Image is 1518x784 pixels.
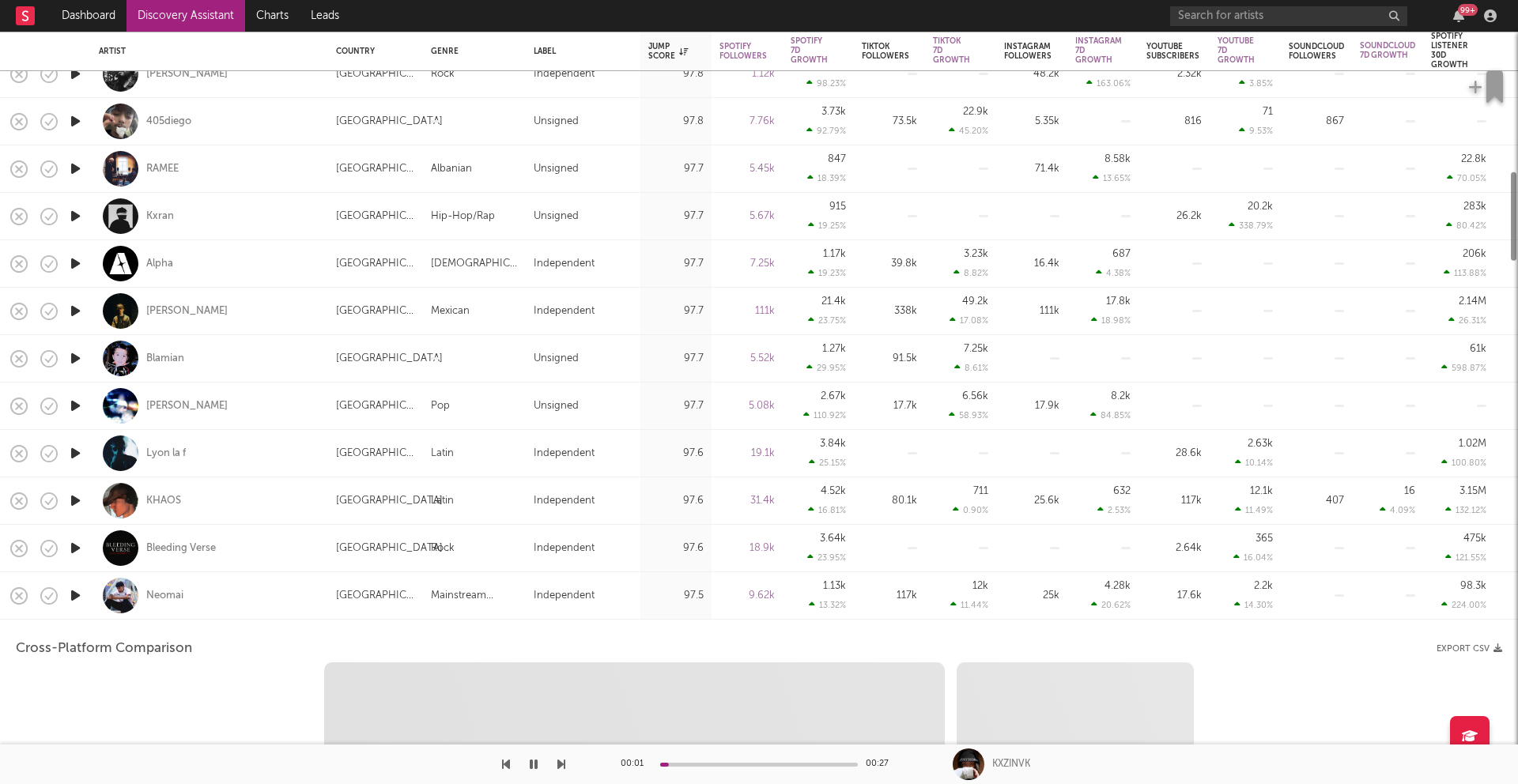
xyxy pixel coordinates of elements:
[336,160,415,179] div: [GEOGRAPHIC_DATA]
[648,586,704,605] div: 97.5
[534,586,595,605] div: Independent
[862,492,917,511] div: 80.1k
[1459,439,1486,449] div: 1.02M
[1004,492,1059,511] div: 25.6k
[1461,154,1486,164] div: 22.8k
[964,344,988,354] div: 7.25k
[146,304,228,318] a: [PERSON_NAME]
[336,112,443,131] div: [GEOGRAPHIC_DATA]
[1004,160,1059,179] div: 71.4k
[1453,9,1464,22] button: 99+
[431,397,450,416] div: Pop
[146,494,181,508] div: KHAOS
[146,399,228,413] a: [PERSON_NAME]
[648,42,688,61] div: Jump Score
[862,586,917,605] div: 117k
[719,42,767,61] div: Spotify Followers
[1004,397,1059,416] div: 17.9k
[534,349,579,368] div: Unsigned
[791,36,828,65] div: Spotify 7D Growth
[1239,126,1273,136] div: 9.53 %
[336,444,415,463] div: [GEOGRAPHIC_DATA]
[719,207,775,226] div: 5.67k
[1170,6,1407,26] input: Search for artists
[1458,4,1478,16] div: 99 +
[949,410,988,420] div: 58.93 %
[146,209,174,224] a: Kxran
[820,439,846,449] div: 3.84k
[803,410,846,420] div: 110.92 %
[534,47,625,56] div: Label
[1096,268,1131,278] div: 4.38 %
[431,47,510,56] div: Genre
[821,107,846,117] div: 3.73k
[1289,492,1344,511] div: 407
[821,391,846,401] div: 2.67k
[1106,296,1131,307] div: 17.8k
[1086,78,1131,89] div: 163.06 %
[828,154,846,164] div: 847
[336,65,415,84] div: [GEOGRAPHIC_DATA]
[808,268,846,278] div: 19.23 %
[1463,202,1486,212] div: 283k
[719,254,775,273] div: 7.25k
[973,486,988,496] div: 711
[336,302,415,321] div: [GEOGRAPHIC_DATA]
[992,757,1030,771] div: KXZINVK
[534,302,595,321] div: Independent
[1431,32,1468,70] div: Spotify Listener 30D Growth
[719,349,775,368] div: 5.52k
[1233,552,1273,563] div: 16.04 %
[954,363,988,373] div: 8.61 %
[719,302,775,321] div: 111k
[336,492,443,511] div: [GEOGRAPHIC_DATA]
[1004,302,1059,321] div: 111k
[862,397,917,416] div: 17.7k
[146,352,184,366] a: Blamian
[146,447,186,461] a: Lyon la f
[1256,533,1273,544] div: 365
[431,302,470,321] div: Mexican
[719,492,775,511] div: 31.4k
[1250,486,1273,496] div: 12.1k
[1235,458,1273,468] div: 10.14 %
[809,458,846,468] div: 25.15 %
[648,302,704,321] div: 97.7
[1445,552,1486,563] div: 121.55 %
[719,444,775,463] div: 19.1k
[146,67,228,81] a: [PERSON_NAME]
[950,600,988,610] div: 11.44 %
[146,257,173,271] a: Alpha
[808,220,846,231] div: 19.25 %
[146,589,183,603] div: Neomai
[1404,486,1415,496] div: 16
[648,397,704,416] div: 97.7
[807,173,846,183] div: 18.39 %
[1248,202,1273,212] div: 20.2k
[1090,410,1131,420] div: 84.85 %
[1146,42,1199,61] div: YouTube Subscribers
[431,160,472,179] div: Albanian
[806,363,846,373] div: 29.95 %
[820,533,846,544] div: 3.64k
[1004,65,1059,84] div: 48.2k
[1004,586,1059,605] div: 25k
[336,207,415,226] div: [GEOGRAPHIC_DATA]
[807,552,846,563] div: 23.95 %
[1263,107,1273,117] div: 71
[1229,220,1273,231] div: 338.79 %
[336,349,443,368] div: [GEOGRAPHIC_DATA]
[336,47,407,56] div: Country
[146,162,179,176] a: RAMEE
[1360,41,1415,60] div: Soundcloud 7D Growth
[963,107,988,117] div: 22.9k
[950,315,988,326] div: 17.08 %
[719,397,775,416] div: 5.08k
[1091,600,1131,610] div: 20.62 %
[1113,486,1131,496] div: 632
[1289,112,1344,131] div: 867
